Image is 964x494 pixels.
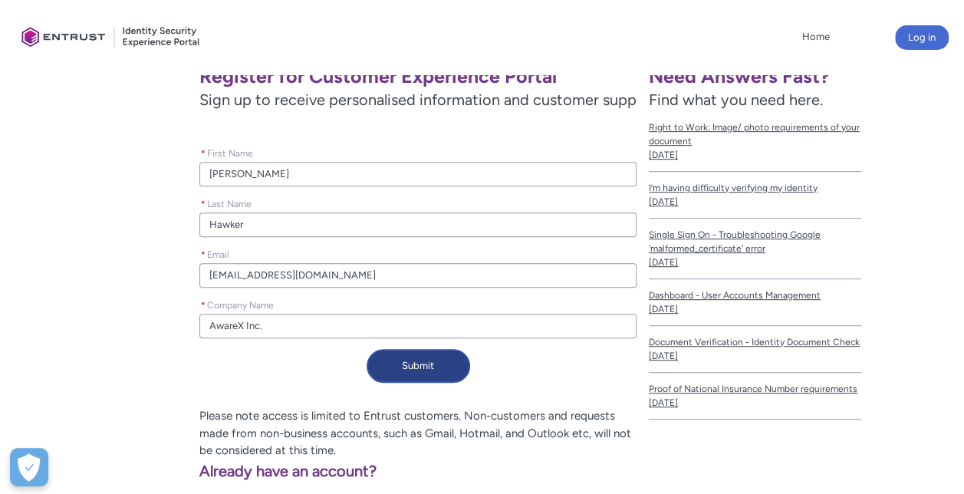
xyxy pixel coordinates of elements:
[649,120,861,148] span: Right to Work: Image/ photo requirements of your document
[649,196,678,207] lightning-formatted-date-time: [DATE]
[649,219,861,279] a: Single Sign On - Troubleshooting Google 'malformed_certificate' error[DATE]
[649,181,861,195] span: I’m having difficulty verifying my identity
[199,194,258,211] label: Last Name
[649,111,861,172] a: Right to Work: Image/ photo requirements of your document[DATE]
[10,448,48,486] div: Cookie Preferences
[649,91,823,109] span: Find what you need here.
[649,150,678,160] lightning-formatted-date-time: [DATE]
[649,397,678,408] lightning-formatted-date-time: [DATE]
[367,349,470,383] button: Submit
[199,64,637,88] h1: Register for Customer Experience Portal
[201,249,206,260] abbr: required
[649,326,861,373] a: Document Verification - Identity Document Check[DATE]
[199,245,235,262] label: Email
[649,228,861,255] span: Single Sign On - Troubleshooting Google 'malformed_certificate' error
[649,172,861,219] a: I’m having difficulty verifying my identity[DATE]
[12,407,637,459] p: Please note access is limited to Entrust customers. Non-customers and requests made from non-busi...
[649,279,861,326] a: Dashboard - User Accounts Management[DATE]
[201,300,206,311] abbr: required
[649,373,861,420] a: Proof of National Insurance Number requirements[DATE]
[649,382,861,396] span: Proof of National Insurance Number requirements
[201,148,206,159] abbr: required
[201,199,206,209] abbr: required
[12,462,377,480] a: Already have an account?
[649,64,861,88] h1: Need Answers Fast?
[10,448,48,486] button: Open Preferences
[199,88,637,111] span: Sign up to receive personalised information and customer support
[649,257,678,268] lightning-formatted-date-time: [DATE]
[199,295,280,312] label: Company Name
[895,25,949,50] button: Log in
[798,25,834,48] a: Home
[649,304,678,315] lightning-formatted-date-time: [DATE]
[199,143,259,160] label: First Name
[649,288,861,302] span: Dashboard - User Accounts Management
[649,351,678,361] lightning-formatted-date-time: [DATE]
[649,335,861,349] span: Document Verification - Identity Document Check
